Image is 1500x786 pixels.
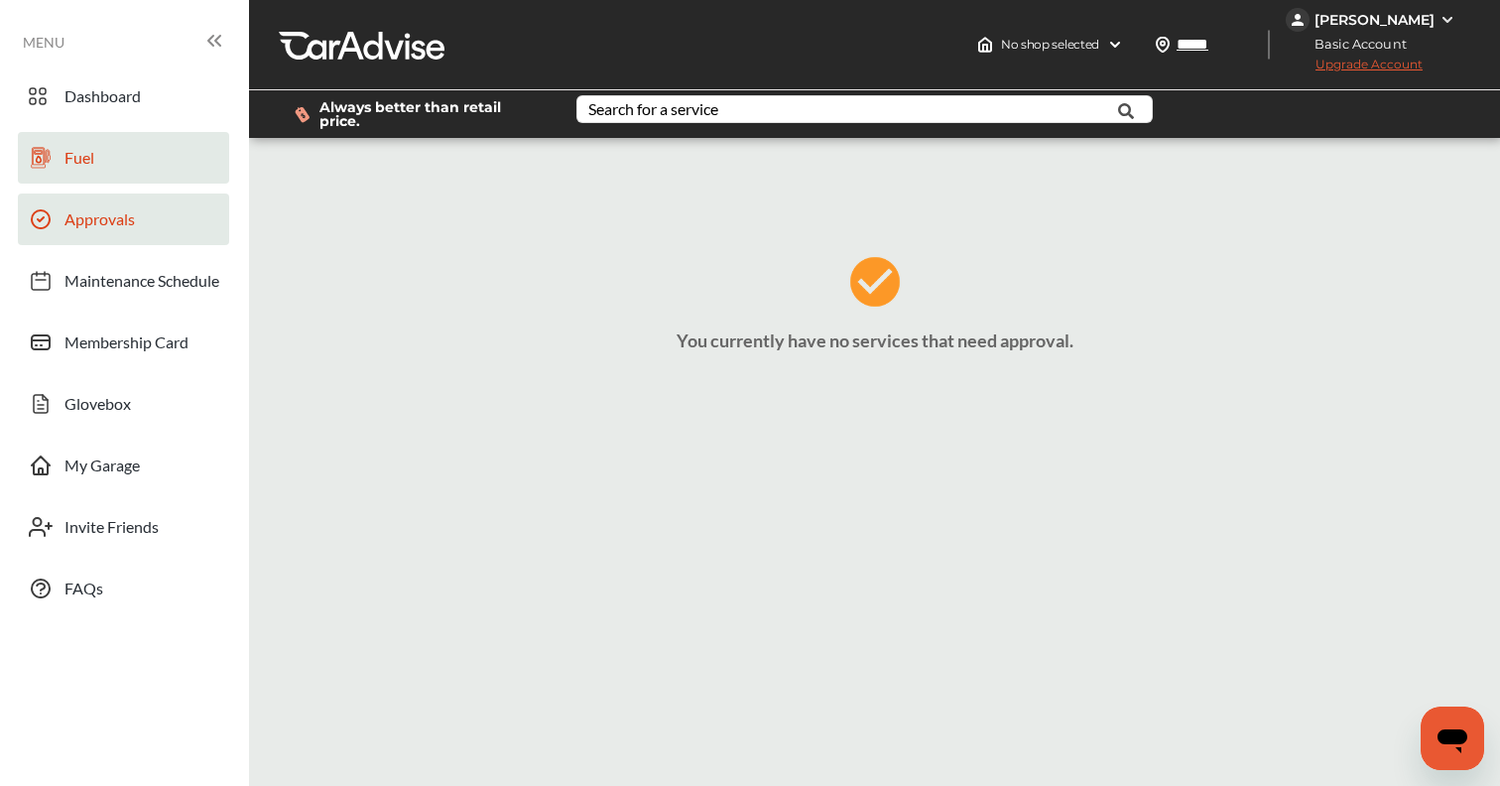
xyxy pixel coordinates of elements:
[1155,37,1171,53] img: location_vector.a44bc228.svg
[64,209,135,235] span: Approvals
[18,378,229,430] a: Glovebox
[1314,11,1435,29] div: [PERSON_NAME]
[1286,8,1310,32] img: jVpblrzwTbfkPYzPPzSLxeg0AAAAASUVORK5CYII=
[1288,34,1422,55] span: Basic Account
[1001,37,1099,53] span: No shop selected
[64,579,103,604] span: FAQs
[64,86,141,112] span: Dashboard
[977,37,993,53] img: header-home-logo.8d720a4f.svg
[1286,57,1423,81] span: Upgrade Account
[64,456,140,481] span: My Garage
[18,501,229,553] a: Invite Friends
[64,332,188,358] span: Membership Card
[23,35,64,51] span: MENU
[18,440,229,491] a: My Garage
[1439,12,1455,28] img: WGsFRI8htEPBVLJbROoPRyZpYNWhNONpIPPETTm6eUC0GeLEiAAAAAElFTkSuQmCC
[64,271,219,297] span: Maintenance Schedule
[18,70,229,122] a: Dashboard
[319,100,545,128] span: Always better than retail price.
[64,394,131,420] span: Glovebox
[18,317,229,368] a: Membership Card
[1421,707,1484,770] iframe: Button to launch messaging window
[1107,37,1123,53] img: header-down-arrow.9dd2ce7d.svg
[18,563,229,614] a: FAQs
[18,194,229,245] a: Approvals
[588,101,718,117] div: Search for a service
[18,255,229,307] a: Maintenance Schedule
[254,329,1495,351] p: You currently have no services that need approval.
[1268,30,1270,60] img: header-divider.bc55588e.svg
[18,132,229,184] a: Fuel
[295,106,310,123] img: dollor_label_vector.a70140d1.svg
[64,148,94,174] span: Fuel
[64,517,159,543] span: Invite Friends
